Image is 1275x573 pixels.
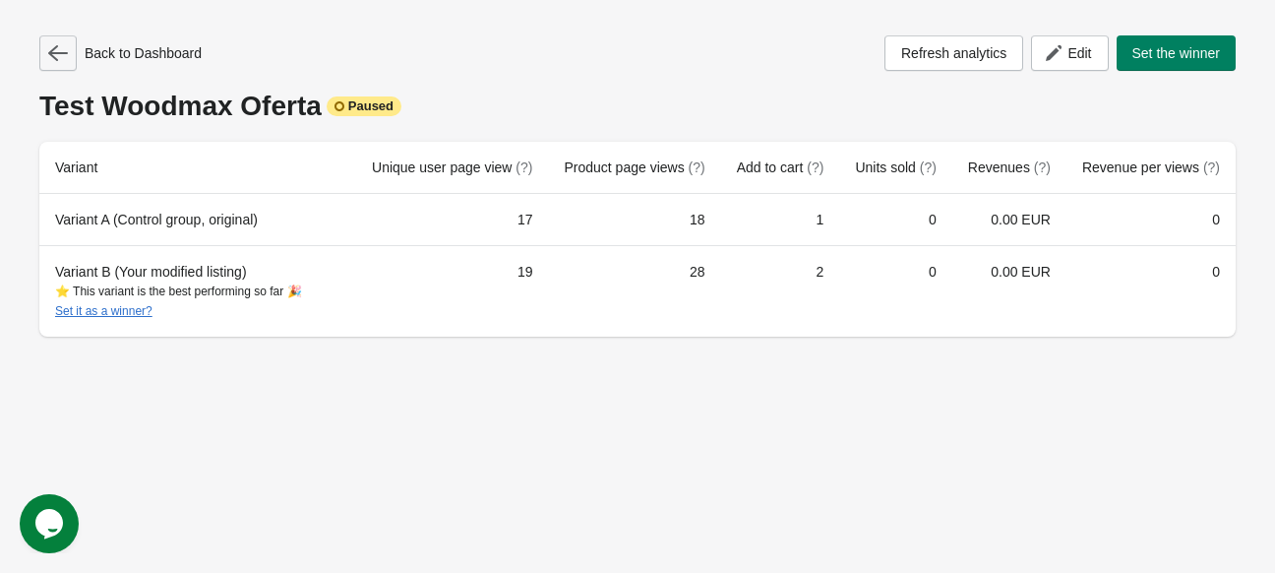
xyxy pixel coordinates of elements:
th: Variant [39,142,356,194]
span: (?) [516,159,532,175]
span: Revenues [968,159,1051,175]
div: Back to Dashboard [39,35,202,71]
div: Paused [327,96,401,116]
div: Test Woodmax Oferta [39,91,1236,122]
span: Units sold [855,159,936,175]
td: 0 [1066,194,1236,245]
span: Refresh analytics [901,45,1006,61]
td: 18 [548,194,720,245]
td: 0 [1066,245,1236,337]
button: Refresh analytics [884,35,1023,71]
span: Add to cart [737,159,824,175]
td: 19 [356,245,548,337]
span: (?) [689,159,705,175]
div: Variant B (Your modified listing) [55,262,340,321]
button: Set it as a winner? [55,304,152,318]
td: 2 [721,245,840,337]
span: (?) [1034,159,1051,175]
span: Set the winner [1132,45,1221,61]
span: Unique user page view [372,159,532,175]
div: ⭐ This variant is the best performing so far 🎉 [55,282,340,321]
button: Edit [1031,35,1108,71]
span: Product page views [564,159,704,175]
div: Variant A (Control group, original) [55,210,340,229]
td: 17 [356,194,548,245]
iframe: chat widget [20,494,83,553]
span: Revenue per views [1082,159,1220,175]
button: Set the winner [1117,35,1237,71]
span: Edit [1067,45,1091,61]
span: (?) [807,159,823,175]
td: 0.00 EUR [952,245,1066,337]
td: 0 [839,194,951,245]
td: 0.00 EUR [952,194,1066,245]
span: (?) [920,159,937,175]
span: (?) [1203,159,1220,175]
td: 0 [839,245,951,337]
td: 28 [548,245,720,337]
td: 1 [721,194,840,245]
